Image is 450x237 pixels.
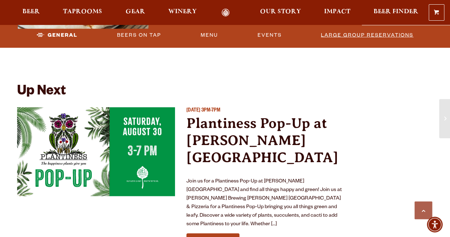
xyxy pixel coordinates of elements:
[164,9,201,17] a: Winery
[17,107,175,196] a: View event details
[186,115,338,165] a: Plantiness Pop-Up at [PERSON_NAME][GEOGRAPHIC_DATA]
[201,108,220,114] span: 3PM-7PM
[186,177,344,229] p: Join us for a Plantiness Pop-Up at [PERSON_NAME][GEOGRAPHIC_DATA] and find all things happy and g...
[121,9,150,17] a: Gear
[18,9,44,17] a: Beer
[168,9,197,15] span: Winery
[58,9,107,17] a: Taprooms
[22,9,40,15] span: Beer
[17,84,66,100] h2: Up Next
[255,9,306,17] a: Our Story
[414,201,432,219] a: Scroll to top
[319,9,355,17] a: Impact
[427,217,443,232] div: Accessibility Menu
[186,108,200,114] span: [DATE]
[212,9,239,17] a: Odell Home
[318,27,416,43] a: Large Group Reservations
[197,27,221,43] a: Menu
[34,27,80,43] a: General
[63,9,102,15] span: Taprooms
[114,27,164,43] a: Beers On Tap
[324,9,350,15] span: Impact
[374,9,418,15] span: Beer Finder
[126,9,145,15] span: Gear
[254,27,284,43] a: Events
[260,9,301,15] span: Our Story
[369,9,423,17] a: Beer Finder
